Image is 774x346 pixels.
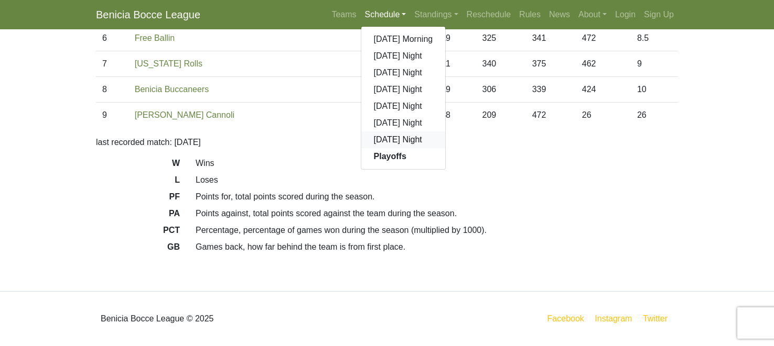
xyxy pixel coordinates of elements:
[631,26,678,51] td: 8.5
[476,77,526,103] td: 306
[435,103,476,128] td: 38
[593,312,634,325] a: Instagram
[188,157,686,170] dd: Wins
[361,131,446,148] a: [DATE] Night
[88,300,387,338] div: Benicia Bocce League © 2025
[188,224,686,237] dd: Percentage, percentage of games won during the season (multiplied by 1000).
[88,241,188,258] dt: GB
[463,4,515,25] a: Reschedule
[641,312,676,325] a: Twitter
[88,174,188,191] dt: L
[526,26,576,51] td: 341
[545,312,586,325] a: Facebook
[361,115,446,131] a: [DATE] Night
[410,4,462,25] a: Standings
[361,98,446,115] a: [DATE] Night
[361,64,446,81] a: [DATE] Night
[576,103,631,128] td: 26
[640,4,678,25] a: Sign Up
[545,4,574,25] a: News
[374,152,406,161] strong: Playoffs
[88,207,188,224] dt: PA
[476,103,526,128] td: 209
[361,81,446,98] a: [DATE] Night
[96,26,128,51] td: 6
[435,26,476,51] td: 19
[361,4,411,25] a: Schedule
[611,4,640,25] a: Login
[631,51,678,77] td: 9
[515,4,545,25] a: Rules
[576,51,631,77] td: 462
[188,241,686,253] dd: Games back, how far behind the team is from first place.
[88,191,188,207] dt: PF
[188,174,686,186] dd: Loses
[476,51,526,77] td: 340
[631,103,678,128] td: 26
[631,77,678,103] td: 10
[361,48,446,64] a: [DATE] Night
[96,136,678,149] p: last recorded match: [DATE]
[96,51,128,77] td: 7
[574,4,611,25] a: About
[135,110,234,119] a: [PERSON_NAME] Cannoli
[188,207,686,220] dd: Points against, total points scored against the team during the season.
[526,77,576,103] td: 339
[435,77,476,103] td: 19
[435,51,476,77] td: 21
[96,77,128,103] td: 8
[576,77,631,103] td: 424
[526,51,576,77] td: 375
[88,157,188,174] dt: W
[188,191,686,203] dd: Points for, total points scored during the season.
[361,148,446,165] a: Playoffs
[88,224,188,241] dt: PCT
[135,59,202,68] a: [US_STATE] Rolls
[526,103,576,128] td: 472
[135,34,175,42] a: Free Ballin
[327,4,360,25] a: Teams
[96,4,200,25] a: Benicia Bocce League
[361,26,446,170] div: Schedule
[576,26,631,51] td: 472
[96,103,128,128] td: 9
[476,26,526,51] td: 325
[135,85,209,94] a: Benicia Buccaneers
[361,31,446,48] a: [DATE] Morning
